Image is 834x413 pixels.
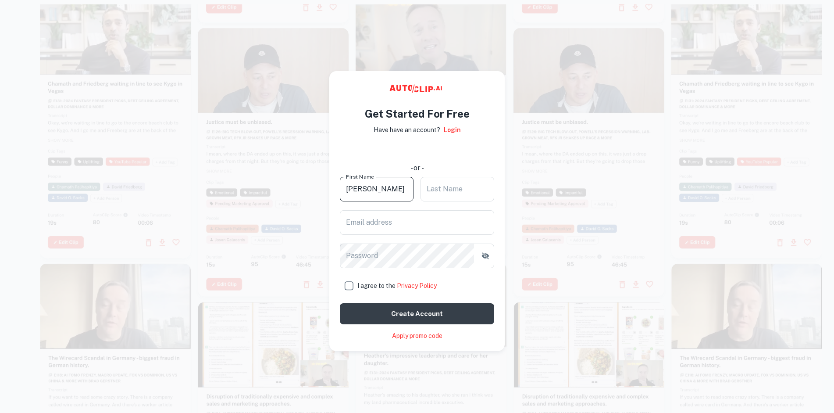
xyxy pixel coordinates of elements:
label: First Name [346,173,374,180]
a: Login [444,125,461,135]
span: I agree to the [357,282,437,289]
a: Privacy Policy [397,282,437,289]
a: Apply promo code [392,331,442,341]
div: - or - [340,163,494,173]
iframe: Sign in with Google Button [336,141,498,160]
button: Create account [340,303,494,324]
h4: Get Started For Free [365,106,470,122]
div: Sign in with Google. Opens in new tab [340,141,494,160]
p: Have have an account? [374,125,440,135]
